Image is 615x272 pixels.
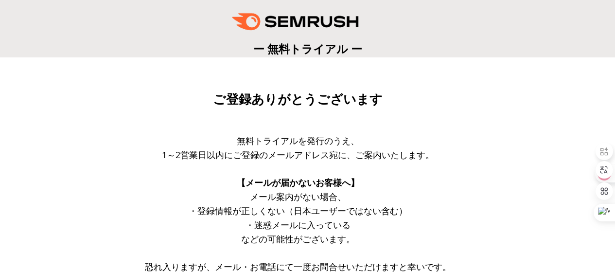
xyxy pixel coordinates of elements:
[162,149,434,161] span: 1～2営業日以内にご登録のメールアドレス宛に、ご案内いたします。
[237,177,359,188] span: 【メールが届かないお客様へ】
[189,205,407,217] span: ・登録情報が正しくない（日本ユーザーではない含む）
[241,233,355,245] span: などの可能性がございます。
[237,135,359,146] span: 無料トライアルを発行のうえ、
[250,191,346,202] span: メール案内がない場合、
[213,92,383,107] span: ご登録ありがとうございます
[253,41,362,56] span: ー 無料トライアル ー
[246,219,351,231] span: ・迷惑メールに入っている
